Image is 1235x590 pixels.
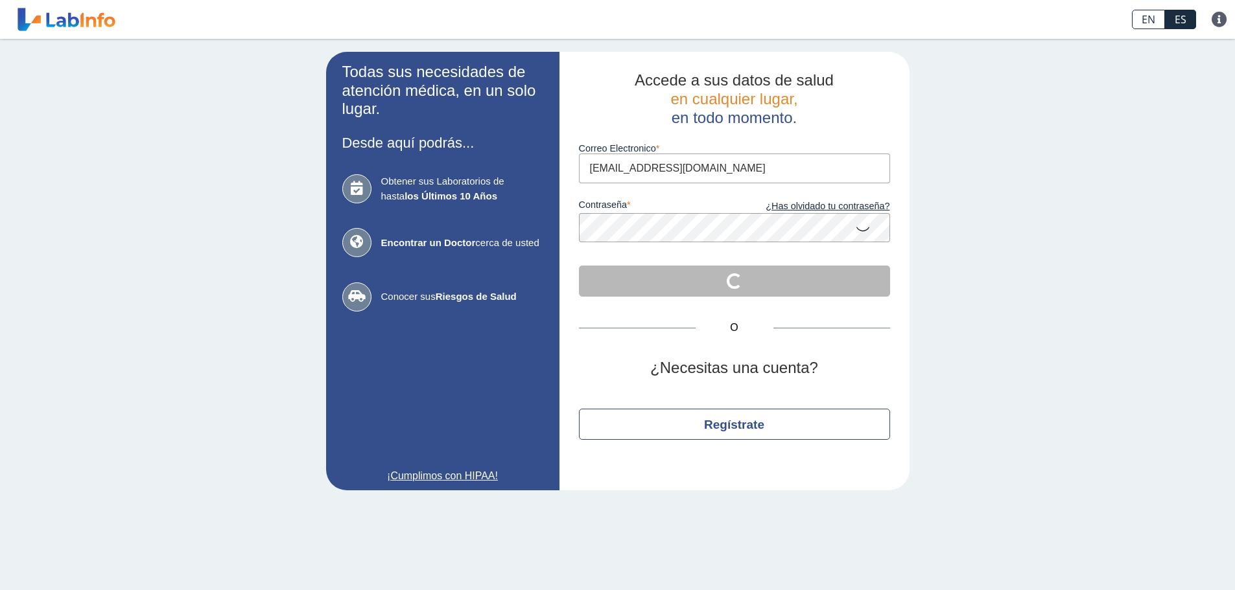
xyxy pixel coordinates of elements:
[579,199,735,214] label: contraseña
[436,291,517,302] b: Riesgos de Salud
[1165,10,1196,29] a: ES
[405,190,497,201] b: los Últimos 10 Años
[670,90,797,108] span: en cualquier lugar,
[381,236,543,251] span: cerca de usted
[381,289,543,304] span: Conocer sus
[381,174,543,203] span: Obtener sus Laboratorios de hasta
[635,71,834,89] span: Accede a sus datos de salud
[342,135,543,151] h3: Desde aquí podrás...
[672,109,797,126] span: en todo momento.
[735,199,890,214] a: ¿Has olvidado tu contraseña?
[579,143,890,153] label: Correo Electronico
[1132,10,1165,29] a: EN
[579,409,890,440] button: Regístrate
[696,320,773,335] span: O
[342,468,543,484] a: ¡Cumplimos con HIPAA!
[342,63,543,119] h2: Todas sus necesidades de atención médica, en un solo lugar.
[579,359,890,378] h2: ¿Necesitas una cuenta?
[381,237,476,248] b: Encontrar un Doctor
